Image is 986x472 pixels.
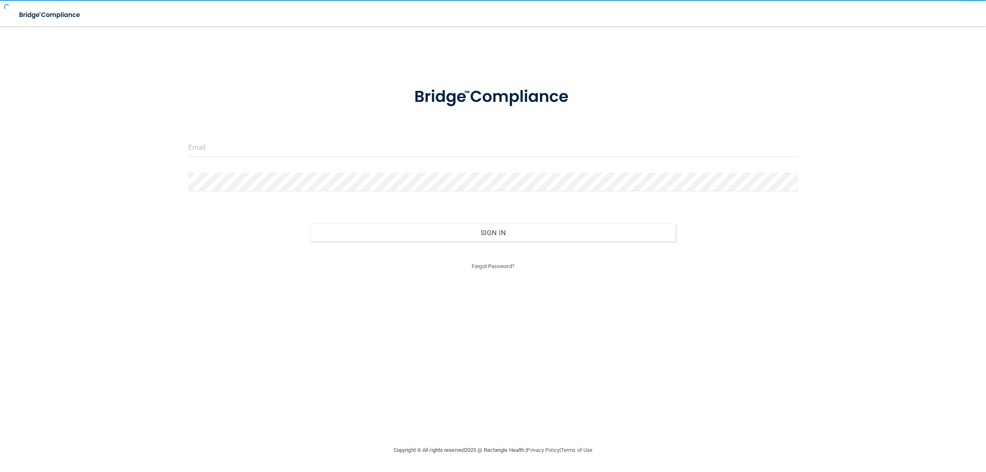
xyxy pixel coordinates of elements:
a: Privacy Policy [527,447,559,453]
a: Terms of Use [561,447,592,453]
button: Sign In [310,224,676,242]
img: bridge_compliance_login_screen.278c3ca4.svg [397,76,589,118]
div: Copyright © All rights reserved 2025 @ Rectangle Health | | [343,437,643,463]
a: Forgot Password? [472,263,514,269]
input: Email [188,138,798,157]
img: bridge_compliance_login_screen.278c3ca4.svg [12,7,88,23]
